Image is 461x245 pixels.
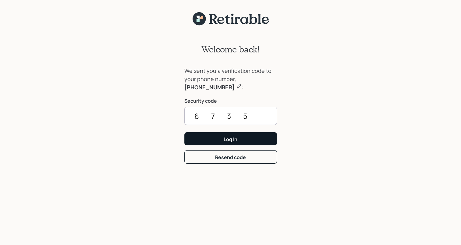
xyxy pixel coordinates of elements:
b: [PHONE_NUMBER] [184,83,235,91]
label: Security code [184,98,277,104]
h2: Welcome back! [201,44,260,55]
div: Log In [224,136,237,143]
div: Resend code [215,154,246,161]
div: We sent you a verification code to your phone number, : [184,67,277,91]
input: •••• [184,107,277,125]
button: Resend code [184,150,277,163]
button: Log In [184,132,277,145]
